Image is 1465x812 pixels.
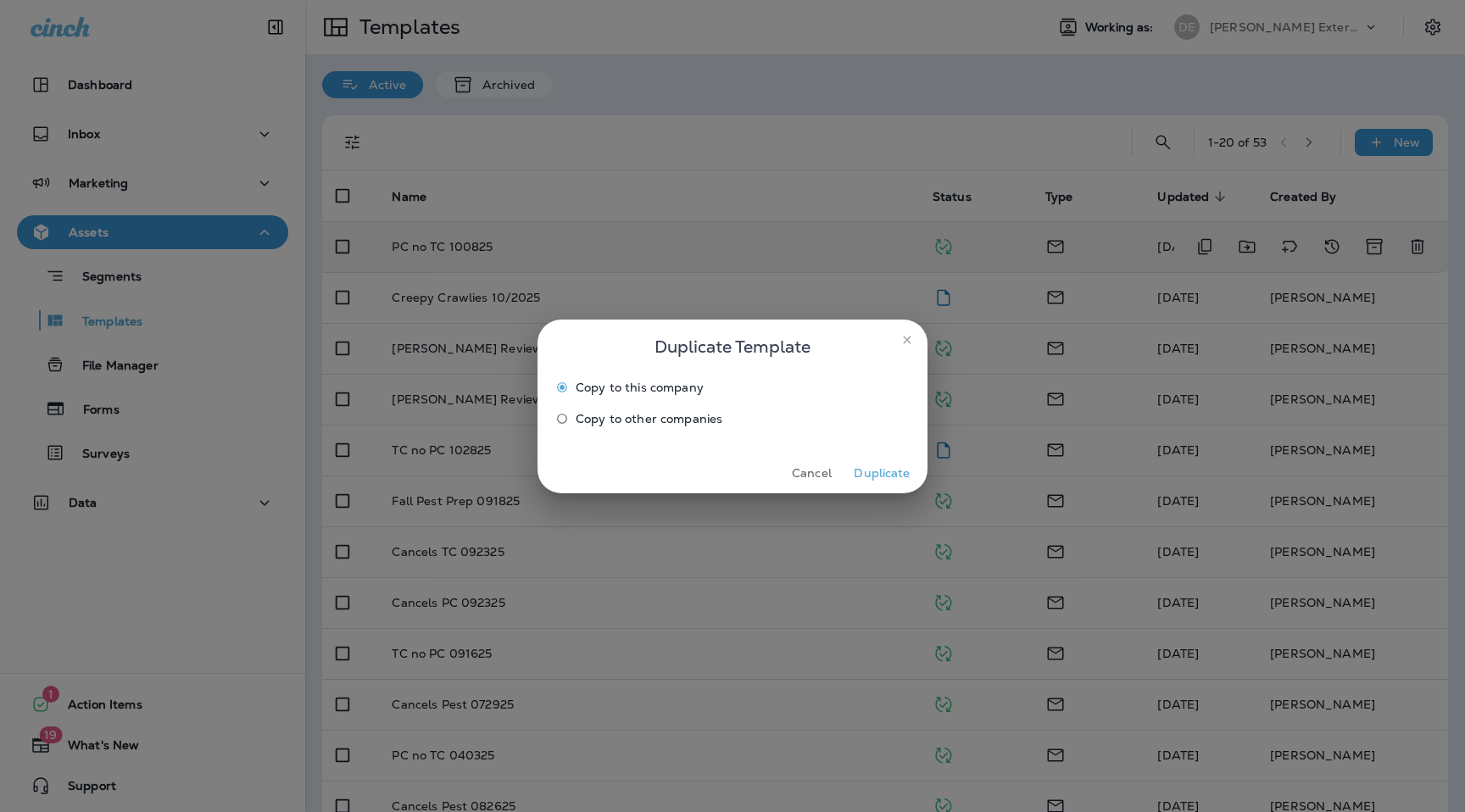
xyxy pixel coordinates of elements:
span: Duplicate Template [655,333,810,360]
button: Cancel [780,460,844,487]
button: close [894,326,921,353]
button: Duplicate [850,460,914,487]
span: Copy to other companies [576,412,722,425]
span: Copy to this company [576,381,704,394]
